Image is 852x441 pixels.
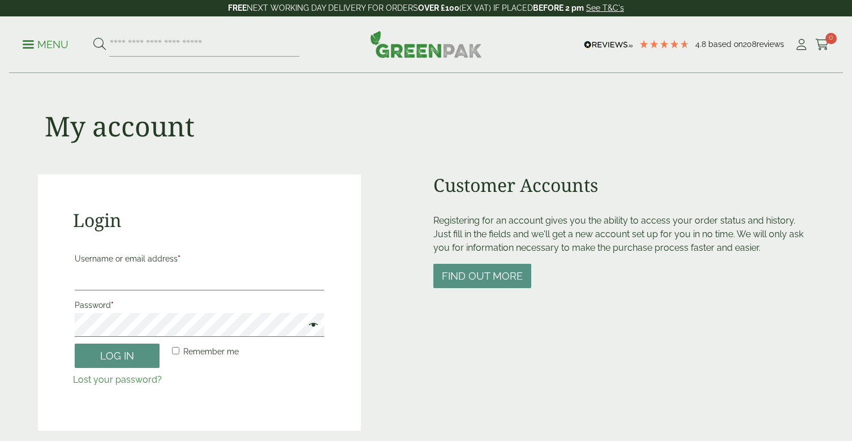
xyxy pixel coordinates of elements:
img: REVIEWS.io [584,41,633,49]
a: Menu [23,38,68,49]
label: Password [75,297,324,313]
div: 4.79 Stars [639,39,690,49]
h2: Customer Accounts [433,174,814,196]
input: Remember me [172,347,179,354]
p: Registering for an account gives you the ability to access your order status and history. Just fi... [433,214,814,255]
h2: Login [73,209,326,231]
span: Based on [708,40,743,49]
img: GreenPak Supplies [370,31,482,58]
strong: OVER £100 [418,3,459,12]
i: Cart [815,39,829,50]
label: Username or email address [75,251,324,267]
span: Remember me [183,347,239,356]
a: 0 [815,36,829,53]
strong: FREE [228,3,247,12]
span: 4.8 [695,40,708,49]
span: reviews [756,40,784,49]
a: Lost your password? [73,374,162,385]
span: 208 [743,40,756,49]
a: See T&C's [586,3,624,12]
p: Menu [23,38,68,52]
i: My Account [794,39,808,50]
h1: My account [45,110,195,143]
span: 0 [825,33,837,44]
a: Find out more [433,271,531,282]
button: Find out more [433,264,531,288]
strong: BEFORE 2 pm [533,3,584,12]
button: Log in [75,344,160,368]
